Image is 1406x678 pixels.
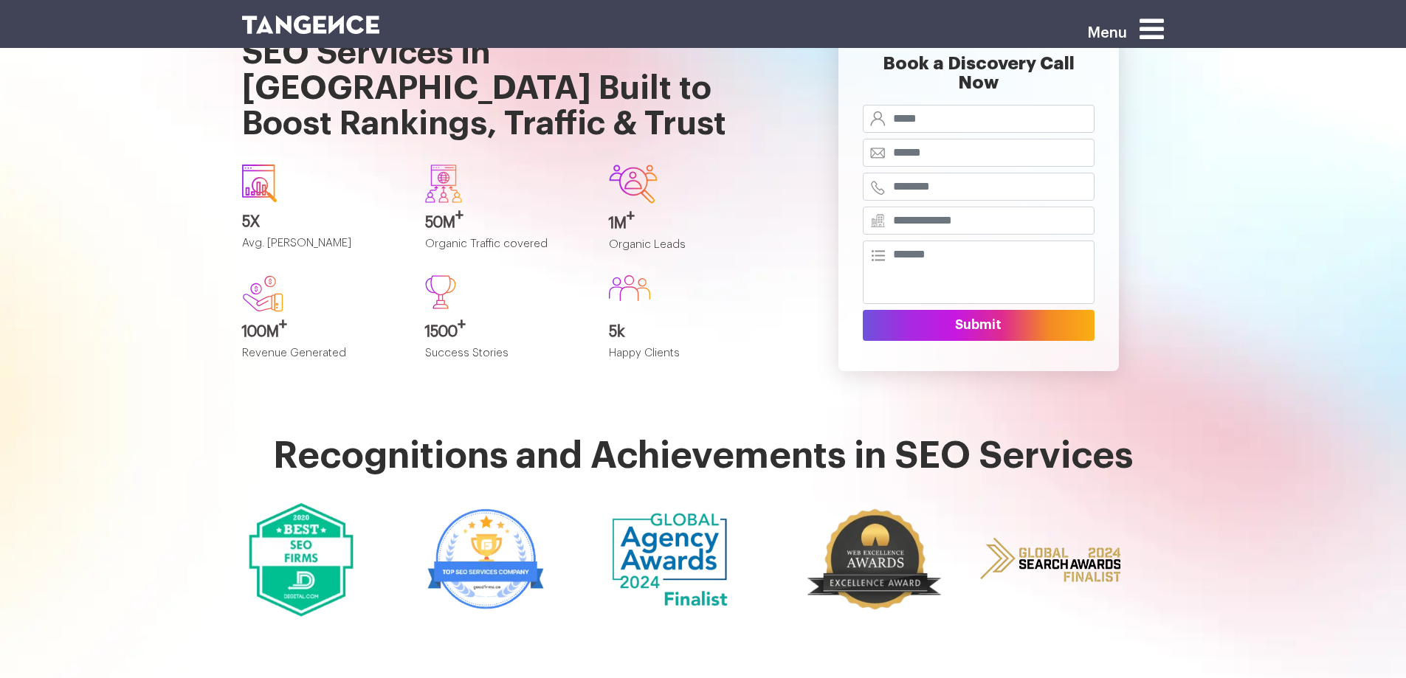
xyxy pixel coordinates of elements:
img: icon1.svg [242,165,278,202]
sup: + [455,208,464,223]
p: Organic Leads [609,239,771,263]
h1: Recognitions and Achievements in SEO Services [242,436,1165,477]
h3: 1M [609,215,771,232]
p: Organic Traffic covered [425,238,587,263]
h3: 1500 [425,324,587,340]
sup: + [458,317,466,332]
img: Group-640.svg [425,165,461,203]
h3: 50M [425,215,587,231]
h2: Book a Discovery Call Now [863,54,1095,105]
p: Success Stories [425,347,587,372]
img: Group-642.svg [609,165,658,204]
p: Avg. [PERSON_NAME] [242,238,404,262]
h3: 5X [242,214,404,230]
img: new.svg [242,275,283,312]
h3: 5k [609,324,771,340]
img: Path%20473.svg [425,275,456,309]
img: Group%20586.svg [609,275,650,301]
img: logo SVG [242,15,380,34]
p: Revenue Generated [242,347,404,372]
h3: 100M [242,324,404,340]
sup: + [627,209,635,224]
p: Happy Clients [609,347,771,372]
sup: + [279,317,287,332]
button: Submit [863,310,1095,341]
